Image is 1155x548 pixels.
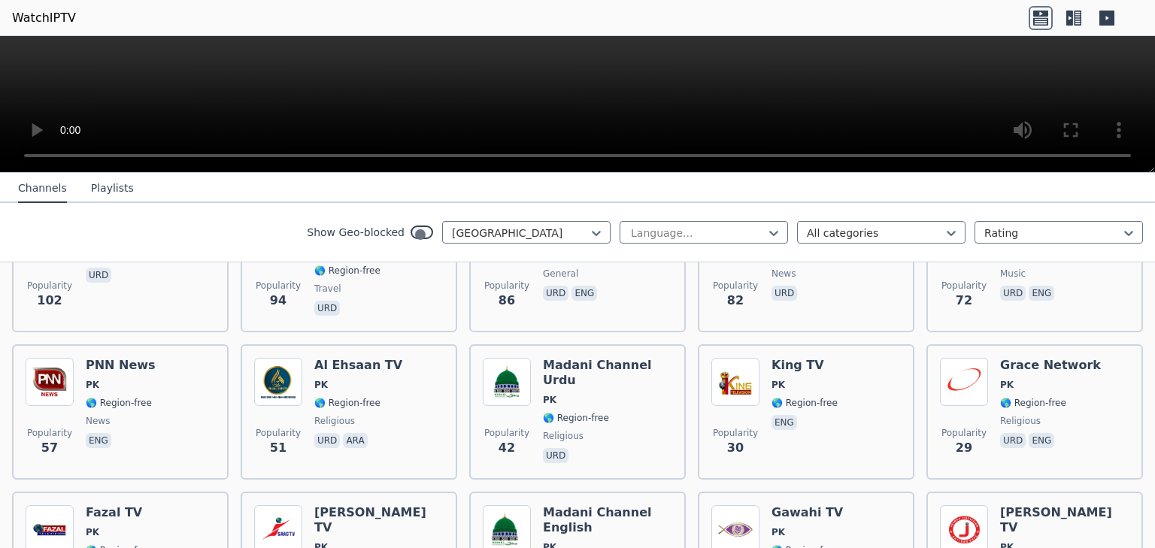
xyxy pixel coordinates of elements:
[711,358,759,406] img: King TV
[484,427,529,439] span: Popularity
[86,433,111,448] p: eng
[483,358,531,406] img: Madani Channel Urdu
[956,292,972,310] span: 72
[772,505,843,520] h6: Gawahi TV
[543,448,568,463] p: urd
[772,415,797,430] p: eng
[727,439,744,457] span: 30
[256,427,301,439] span: Popularity
[1000,433,1026,448] p: urd
[91,174,134,203] button: Playlists
[484,280,529,292] span: Popularity
[37,292,62,310] span: 102
[1000,379,1014,391] span: PK
[314,358,402,373] h6: Al Ehsaan TV
[86,358,156,373] h6: PNN News
[543,412,609,424] span: 🌎 Region-free
[543,394,556,406] span: PK
[12,9,76,27] a: WatchIPTV
[86,268,111,283] p: urd
[41,439,58,457] span: 57
[772,268,796,280] span: news
[314,505,444,535] h6: [PERSON_NAME] TV
[86,397,152,409] span: 🌎 Region-free
[727,292,744,310] span: 82
[314,415,355,427] span: religious
[499,439,515,457] span: 42
[1000,358,1101,373] h6: Grace Network
[26,358,74,406] img: PNN News
[956,439,972,457] span: 29
[1000,397,1066,409] span: 🌎 Region-free
[772,286,797,301] p: urd
[314,283,341,295] span: travel
[343,433,367,448] p: ara
[713,427,758,439] span: Popularity
[27,427,72,439] span: Popularity
[314,265,380,277] span: 🌎 Region-free
[314,397,380,409] span: 🌎 Region-free
[254,358,302,406] img: Al Ehsaan TV
[543,430,584,442] span: religious
[86,379,99,391] span: PK
[571,286,597,301] p: eng
[543,286,568,301] p: urd
[941,427,987,439] span: Popularity
[1000,505,1129,535] h6: [PERSON_NAME] TV
[86,526,99,538] span: PK
[18,174,67,203] button: Channels
[941,280,987,292] span: Popularity
[1000,415,1041,427] span: religious
[314,301,340,316] p: urd
[270,292,286,310] span: 94
[772,397,838,409] span: 🌎 Region-free
[772,379,785,391] span: PK
[1000,268,1026,280] span: music
[1029,433,1054,448] p: eng
[543,358,672,388] h6: Madani Channel Urdu
[543,268,578,280] span: general
[772,526,785,538] span: PK
[499,292,515,310] span: 86
[1029,286,1054,301] p: eng
[307,225,405,240] label: Show Geo-blocked
[270,439,286,457] span: 51
[772,358,838,373] h6: King TV
[543,505,672,535] h6: Madani Channel English
[86,415,110,427] span: news
[256,280,301,292] span: Popularity
[86,505,152,520] h6: Fazal TV
[314,379,328,391] span: PK
[27,280,72,292] span: Popularity
[713,280,758,292] span: Popularity
[1000,286,1026,301] p: urd
[314,433,340,448] p: urd
[940,358,988,406] img: Grace Network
